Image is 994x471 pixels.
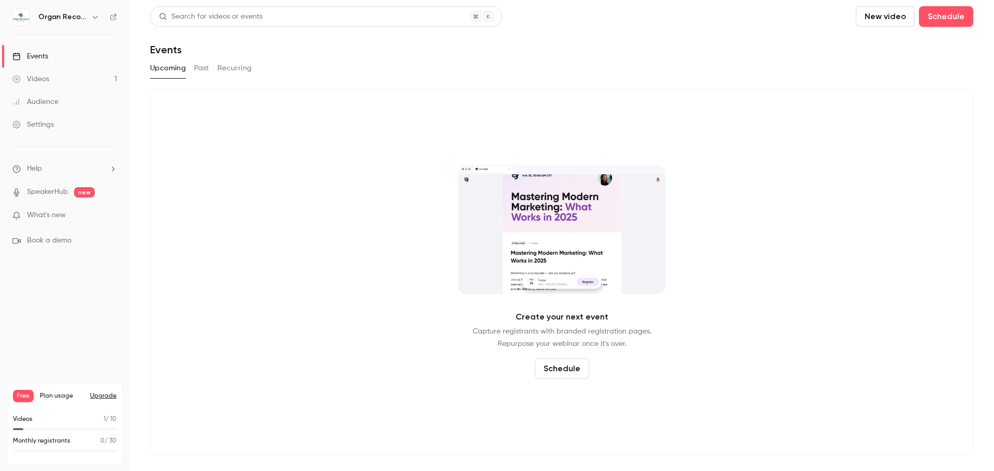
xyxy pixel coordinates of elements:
div: Events [12,51,48,62]
li: help-dropdown-opener [12,163,117,174]
div: Audience [12,97,59,107]
button: Upgrade [90,392,116,400]
p: / 30 [100,436,116,446]
p: Capture registrants with branded registration pages. Repurpose your webinar once it's over. [473,325,651,350]
button: Schedule [919,6,973,27]
span: 0 [100,438,105,444]
span: Plan usage [40,392,84,400]
span: Help [27,163,42,174]
div: Videos [12,74,49,84]
div: Search for videos or events [159,11,262,22]
button: Upcoming [150,60,186,77]
a: SpeakerHub [27,187,68,197]
div: Settings [12,119,54,130]
button: Past [194,60,209,77]
p: Videos [13,415,33,424]
span: Book a demo [27,235,71,246]
h1: Events [150,43,182,56]
iframe: Noticeable Trigger [105,211,117,220]
h6: Organ Recovery Systems [38,12,87,22]
p: / 10 [104,415,116,424]
span: Free [13,390,34,402]
p: Monthly registrants [13,436,70,446]
span: What's new [27,210,66,221]
span: new [74,187,95,197]
button: Recurring [217,60,252,77]
span: 1 [104,416,106,422]
p: Create your next event [516,311,608,323]
button: New video [856,6,915,27]
button: Schedule [535,358,589,379]
img: Organ Recovery Systems [13,9,30,25]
